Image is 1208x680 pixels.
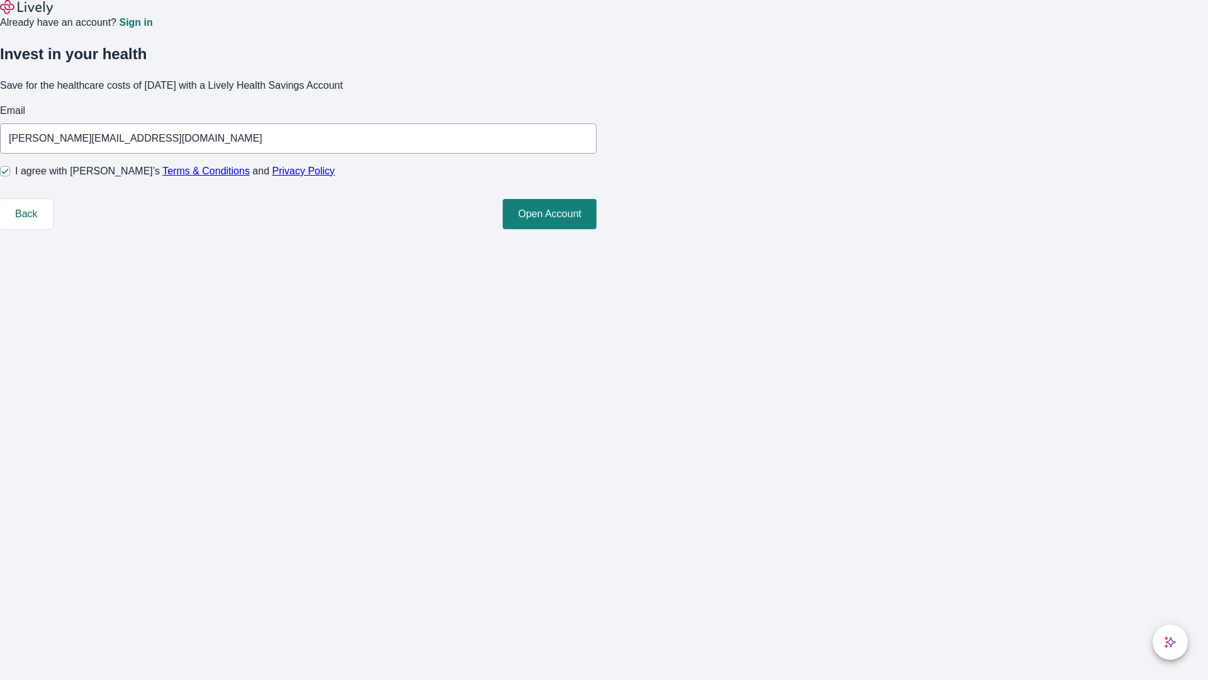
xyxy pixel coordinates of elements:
button: chat [1153,625,1188,660]
span: I agree with [PERSON_NAME]’s and [15,164,335,179]
svg: Lively AI Assistant [1164,636,1177,649]
a: Terms & Conditions [162,166,250,176]
a: Sign in [119,18,152,28]
button: Open Account [503,199,596,229]
a: Privacy Policy [272,166,335,176]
